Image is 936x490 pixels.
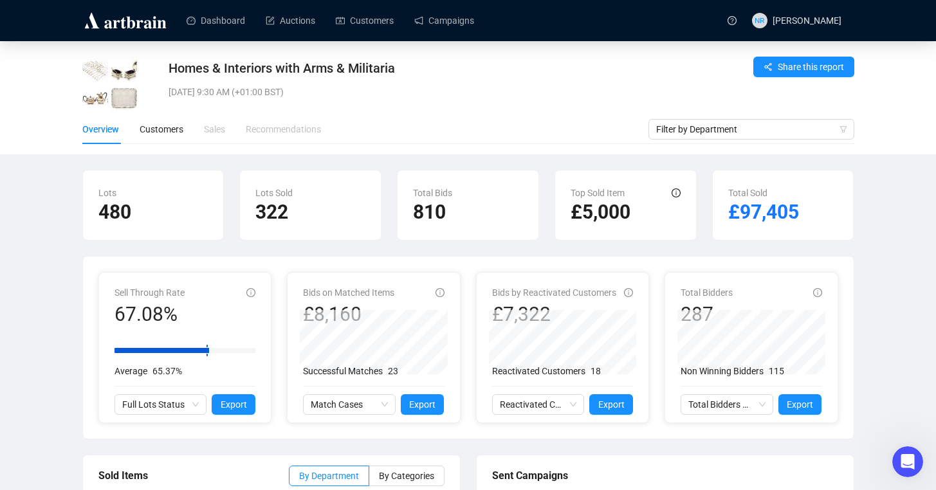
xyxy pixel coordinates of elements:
span: Match Cases [311,395,388,414]
span: question-circle [728,16,737,25]
span: Total Bids [413,188,452,198]
div: 67.08% [115,302,185,327]
span: Share this report [778,60,844,74]
img: 4_1.jpg [82,86,108,111]
h2: £5,000 [571,200,681,224]
a: Auctions [266,4,315,37]
div: Customers [140,122,183,136]
span: Lots Sold [255,188,293,198]
span: NR [755,14,765,26]
span: share-alt [764,62,773,71]
button: Export [589,394,633,415]
button: Export [778,394,822,415]
span: info-circle [813,288,822,297]
img: 1_1.jpg [82,57,108,82]
span: Total Sold [728,188,767,198]
span: Successful Matches [303,366,383,376]
span: Full Lots Status [122,395,199,414]
span: 23 [388,366,398,376]
a: Campaigns [414,4,474,37]
div: 287 [681,302,733,327]
span: Lots [98,188,116,198]
span: Top Sold Item [571,188,625,198]
span: By Categories [379,471,434,481]
h2: 480 [98,200,208,224]
span: Reactivated Customers Activity [500,395,577,414]
span: 18 [591,366,601,376]
span: info-circle [246,288,255,297]
span: Average [115,366,147,376]
span: Bids by Reactivated Customers [492,287,616,298]
span: info-circle [672,188,681,197]
h2: £97,405 [728,200,838,224]
span: Total Bidders Activity [688,395,766,414]
span: info-circle [624,288,633,297]
img: logo [82,10,169,31]
span: Export [409,397,436,412]
span: Bids on Matched Items [303,287,394,298]
span: 65.37% [152,366,182,376]
span: Reactivated Customers [492,366,585,376]
div: Homes & Interiors with Arms & Militaria [169,59,642,77]
span: Export [221,397,247,412]
h2: 322 [255,200,365,224]
a: Customers [336,4,394,37]
h2: 810 [413,200,523,224]
iframe: Intercom live chat [892,446,923,477]
div: £8,160 [303,302,394,327]
button: Export [401,394,445,415]
span: Sell Through Rate [115,287,185,298]
div: Recommendations [246,122,321,136]
div: £7,322 [492,302,616,327]
span: Total Bidders [681,287,733,298]
div: Sold Items [98,467,289,484]
span: 115 [769,366,784,376]
button: Export [212,394,255,415]
img: 2_1.jpg [111,57,137,82]
img: 5_1.jpg [111,86,137,111]
span: Export [598,397,625,412]
span: info-circle [436,288,445,297]
div: Sales [204,122,225,136]
span: Export [787,397,813,412]
div: [DATE] 9:30 AM (+01:00 BST) [169,85,642,99]
span: Filter by Department [656,120,847,139]
span: By Department [299,471,359,481]
div: Sent Campaigns [492,467,838,484]
span: Non Winning Bidders [681,366,764,376]
button: Share this report [753,57,854,77]
span: [PERSON_NAME] [773,15,841,26]
a: Dashboard [187,4,245,37]
div: Overview [82,122,119,136]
